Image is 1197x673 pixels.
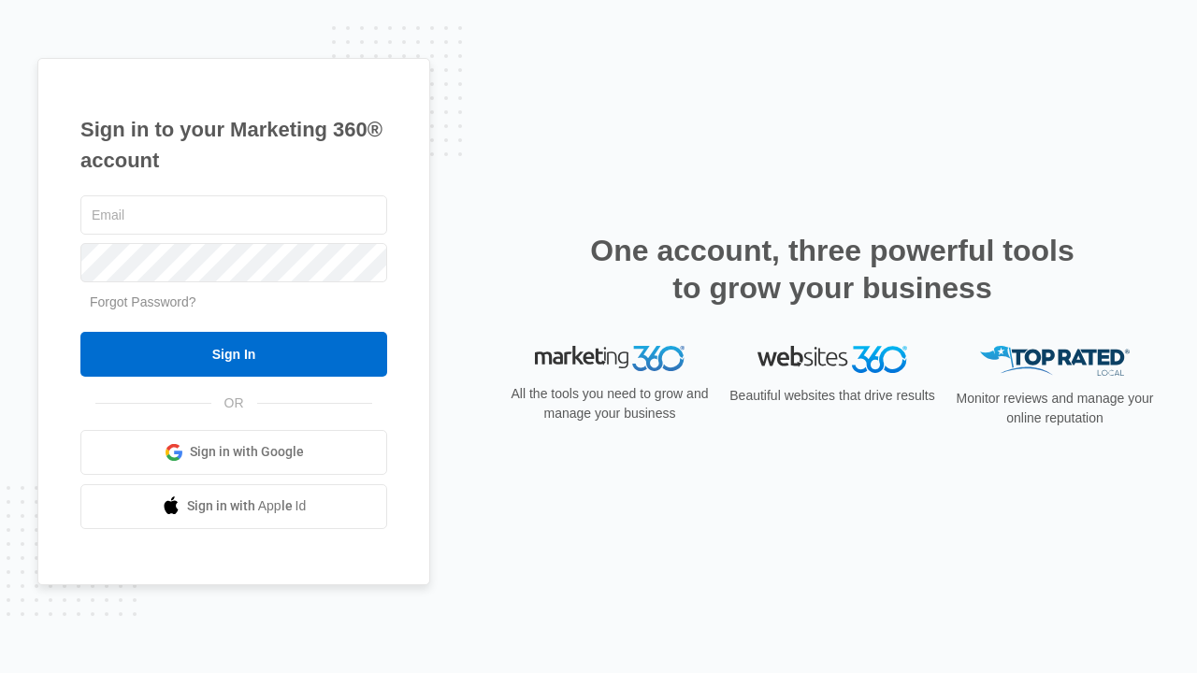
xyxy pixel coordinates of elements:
[80,484,387,529] a: Sign in with Apple Id
[535,346,685,372] img: Marketing 360
[505,384,714,423] p: All the tools you need to grow and manage your business
[90,294,196,309] a: Forgot Password?
[187,496,307,516] span: Sign in with Apple Id
[190,442,304,462] span: Sign in with Google
[80,430,387,475] a: Sign in with Google
[950,389,1160,428] p: Monitor reviews and manage your online reputation
[80,332,387,377] input: Sign In
[80,114,387,176] h1: Sign in to your Marketing 360® account
[211,394,257,413] span: OR
[728,386,937,406] p: Beautiful websites that drive results
[584,232,1080,307] h2: One account, three powerful tools to grow your business
[980,346,1130,377] img: Top Rated Local
[80,195,387,235] input: Email
[757,346,907,373] img: Websites 360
